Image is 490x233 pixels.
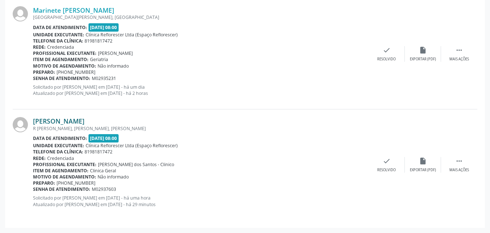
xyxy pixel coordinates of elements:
img: img [13,117,28,132]
a: Marinete [PERSON_NAME] [33,6,114,14]
b: Profissional executante: [33,50,96,56]
b: Motivo de agendamento: [33,63,96,69]
b: Telefone da clínica: [33,38,83,44]
div: Mais ações [449,57,469,62]
div: Resolvido [377,168,396,173]
b: Motivo de agendamento: [33,174,96,180]
b: Data de atendimento: [33,24,87,31]
p: Solicitado por [PERSON_NAME] em [DATE] - há um dia Atualizado por [PERSON_NAME] em [DATE] - há 2 ... [33,84,368,96]
div: [GEOGRAPHIC_DATA][PERSON_NAME], [GEOGRAPHIC_DATA] [33,14,368,20]
i:  [455,157,463,165]
b: Rede: [33,44,46,50]
div: Mais ações [449,168,469,173]
span: M02937603 [92,186,116,192]
b: Telefone da clínica: [33,149,83,155]
div: Exportar (PDF) [410,168,436,173]
b: Unidade executante: [33,142,84,149]
b: Senha de atendimento: [33,186,90,192]
div: Exportar (PDF) [410,57,436,62]
span: Geriatria [90,56,108,63]
i: check [383,157,391,165]
span: [PERSON_NAME] [98,50,133,56]
b: Preparo: [33,180,55,186]
span: [DATE] 08:00 [88,134,119,142]
span: [PHONE_NUMBER] [57,180,95,186]
i:  [455,46,463,54]
div: R [PERSON_NAME], [PERSON_NAME], [PERSON_NAME] [33,125,368,132]
span: M02935231 [92,75,116,81]
span: [DATE] 08:00 [88,23,119,32]
span: Não informado [98,63,129,69]
span: 81981817472 [85,149,112,155]
b: Unidade executante: [33,32,84,38]
span: Não informado [98,174,129,180]
b: Rede: [33,155,46,161]
b: Data de atendimento: [33,135,87,141]
b: Senha de atendimento: [33,75,90,81]
span: 81981817472 [85,38,112,44]
a: [PERSON_NAME] [33,117,85,125]
i: insert_drive_file [419,157,427,165]
i: check [383,46,391,54]
b: Profissional executante: [33,161,96,168]
img: img [13,6,28,21]
span: Clínica Reflorescer Ltda (Espaço Reflorescer) [86,32,178,38]
b: Item de agendamento: [33,168,88,174]
span: Clínica Reflorescer Ltda (Espaço Reflorescer) [86,142,178,149]
span: Credenciada [47,155,74,161]
span: Clinica Geral [90,168,116,174]
i: insert_drive_file [419,46,427,54]
p: Solicitado por [PERSON_NAME] em [DATE] - há uma hora Atualizado por [PERSON_NAME] em [DATE] - há ... [33,195,368,207]
span: [PHONE_NUMBER] [57,69,95,75]
b: Item de agendamento: [33,56,88,63]
b: Preparo: [33,69,55,75]
span: Credenciada [47,44,74,50]
span: [PERSON_NAME] dos Santos - Clinico [98,161,174,168]
div: Resolvido [377,57,396,62]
